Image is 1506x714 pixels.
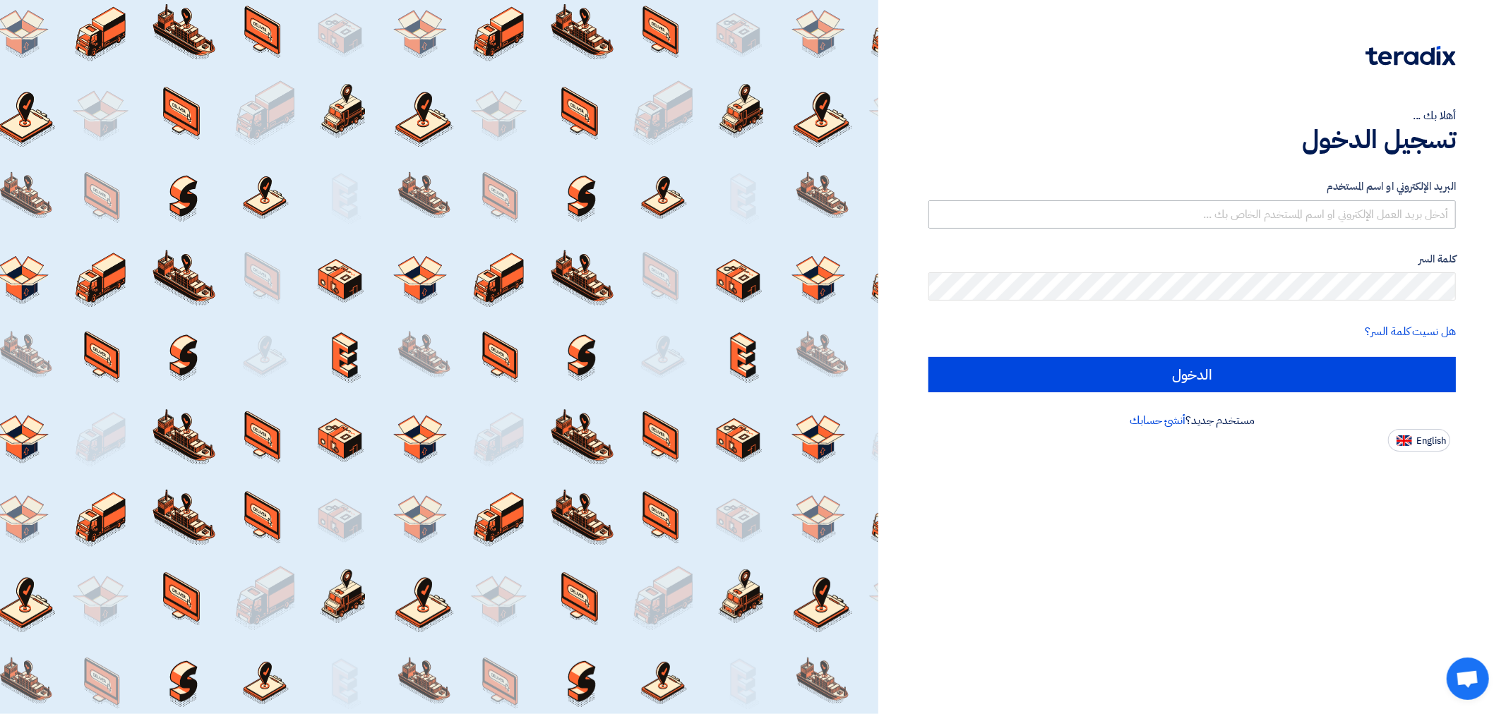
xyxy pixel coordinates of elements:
[1397,435,1412,446] img: en-US.png
[1416,436,1446,446] span: English
[1365,46,1456,66] img: Teradix logo
[928,357,1456,392] input: الدخول
[1388,429,1450,452] button: English
[928,200,1456,229] input: أدخل بريد العمل الإلكتروني او اسم المستخدم الخاص بك ...
[928,124,1456,155] h1: تسجيل الدخول
[928,251,1456,267] label: كلمة السر
[1447,658,1489,700] a: Open chat
[928,178,1456,195] label: البريد الإلكتروني او اسم المستخدم
[928,412,1456,429] div: مستخدم جديد؟
[1365,323,1456,340] a: هل نسيت كلمة السر؟
[1130,412,1185,429] a: أنشئ حسابك
[928,107,1456,124] div: أهلا بك ...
